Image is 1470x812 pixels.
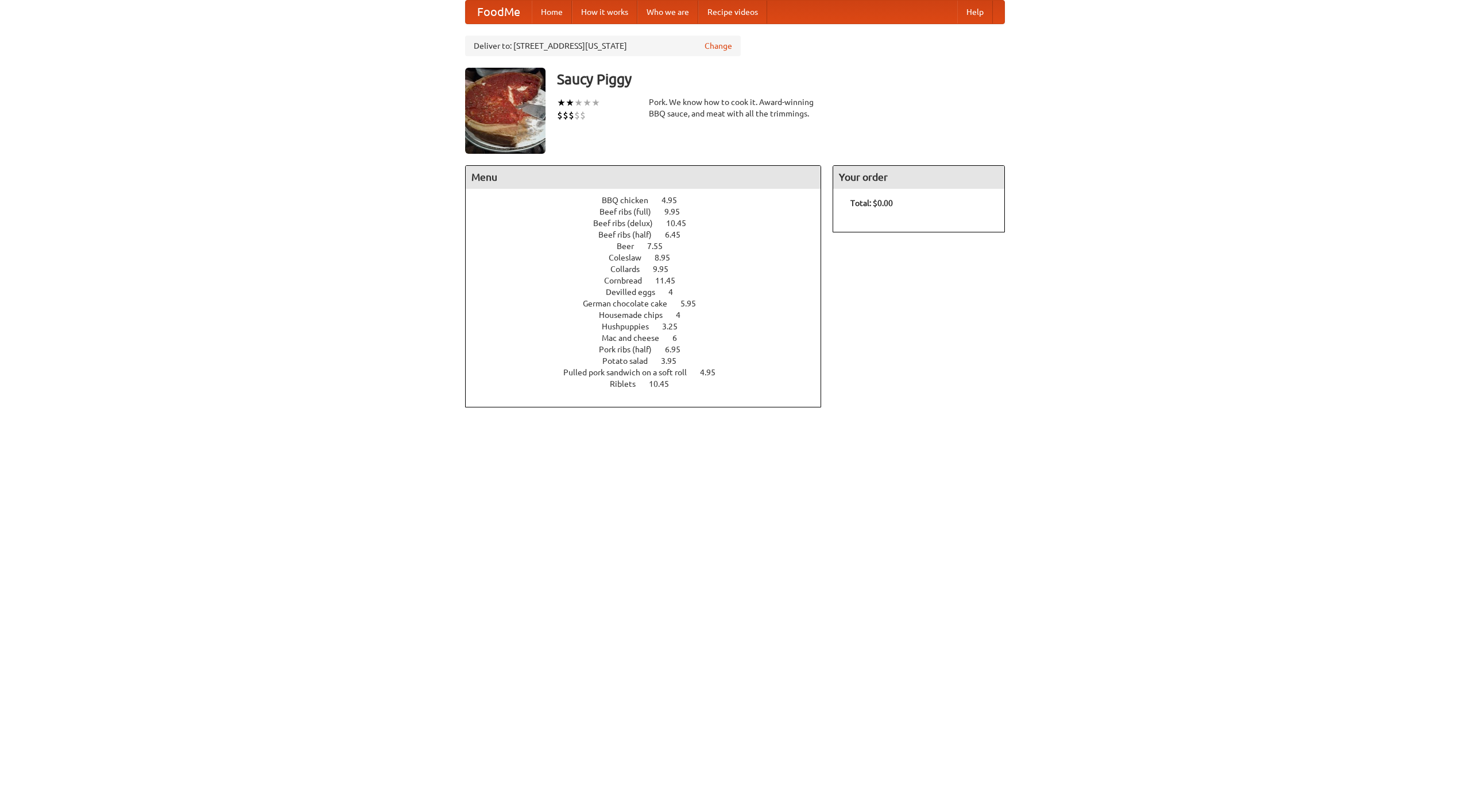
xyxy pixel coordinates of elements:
b: Total: $0.00 [850,199,893,208]
a: Beef ribs (half) 6.45 [598,230,702,239]
li: ★ [574,96,583,109]
span: Potato salad [602,356,659,366]
li: $ [568,109,574,122]
h4: Menu [466,166,821,189]
span: 6.95 [665,345,692,354]
li: ★ [566,96,574,109]
span: Coleslaw [609,253,653,262]
span: Hushpuppies [602,322,660,331]
a: Potato salad 3.95 [602,356,698,366]
span: 10.45 [649,379,680,388]
span: 4.95 [661,196,688,205]
a: Pork ribs (half) 6.95 [599,345,702,354]
span: 4 [668,287,684,297]
span: 8.95 [655,253,682,262]
div: Pork. We know how to cook it. Award-winning BBQ sauce, and meat with all the trimmings. [649,96,821,119]
a: Mac and cheese 6 [602,333,698,343]
a: FoodMe [466,1,532,24]
a: Who we are [637,1,698,24]
a: Housemade chips 4 [599,310,702,320]
h3: Saucy Piggy [557,68,1005,91]
span: 9.95 [653,265,680,274]
li: $ [574,109,580,122]
h4: Your order [833,166,1004,189]
span: Pulled pork sandwich on a soft roll [563,368,698,377]
a: Beef ribs (full) 9.95 [599,207,701,216]
li: $ [580,109,586,122]
li: ★ [583,96,591,109]
span: 4 [676,310,692,320]
a: Beer 7.55 [617,242,684,251]
a: Help [957,1,993,24]
a: How it works [572,1,637,24]
span: 6.45 [665,230,692,239]
span: Devilled eggs [606,287,667,297]
span: Collards [610,265,651,274]
a: Devilled eggs 4 [606,287,694,297]
a: Hushpuppies 3.25 [602,322,699,331]
a: Pulled pork sandwich on a soft roll 4.95 [563,368,737,377]
span: 3.95 [661,356,688,366]
img: angular.jpg [465,68,546,154]
li: ★ [591,96,600,109]
span: Mac and cheese [602,333,671,343]
a: Riblets 10.45 [610,379,690,388]
span: Beer [617,242,645,251]
span: Beef ribs (delux) [593,219,664,228]
a: BBQ chicken 4.95 [602,196,698,205]
span: 9.95 [664,207,691,216]
span: Housemade chips [599,310,674,320]
li: $ [557,109,563,122]
span: 6 [672,333,688,343]
a: Beef ribs (delux) 10.45 [593,219,707,228]
span: Cornbread [604,276,653,285]
li: ★ [557,96,566,109]
span: BBQ chicken [602,196,660,205]
span: 11.45 [655,276,687,285]
div: Deliver to: [STREET_ADDRESS][US_STATE] [465,36,741,56]
li: $ [563,109,568,122]
span: German chocolate cake [583,299,679,308]
a: Change [705,40,732,52]
a: Coleslaw 8.95 [609,253,691,262]
span: 7.55 [647,242,674,251]
a: Collards 9.95 [610,265,690,274]
span: 4.95 [700,368,727,377]
span: 3.25 [662,322,689,331]
span: 5.95 [680,299,707,308]
span: Beef ribs (full) [599,207,663,216]
span: Riblets [610,379,647,388]
a: Cornbread 11.45 [604,276,697,285]
span: Pork ribs (half) [599,345,663,354]
span: Beef ribs (half) [598,230,663,239]
a: Recipe videos [698,1,767,24]
span: 10.45 [666,219,698,228]
a: German chocolate cake 5.95 [583,299,717,308]
a: Home [532,1,572,24]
